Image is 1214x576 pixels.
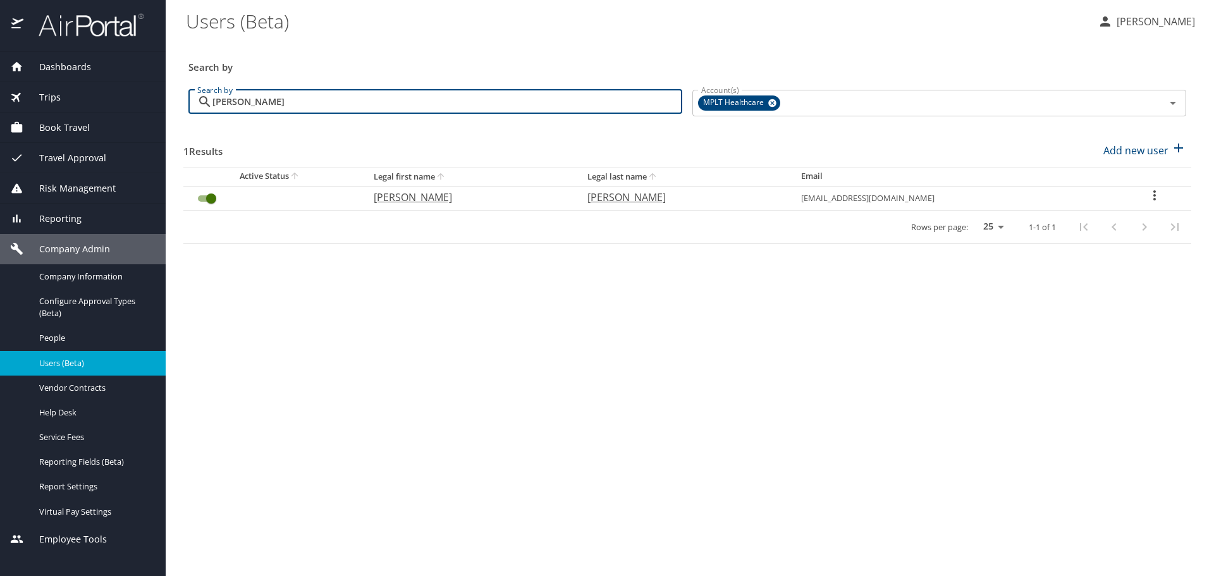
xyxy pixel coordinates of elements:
p: [PERSON_NAME] [1113,14,1195,29]
span: Trips [23,90,61,104]
span: Dashboards [23,60,91,74]
td: [EMAIL_ADDRESS][DOMAIN_NAME] [791,186,1119,210]
p: [PERSON_NAME] [587,190,776,205]
button: sort [289,171,302,183]
span: Help Desk [39,407,150,419]
h1: Users (Beta) [186,1,1088,40]
p: Add new user [1103,143,1168,158]
span: Reporting [23,212,82,226]
span: Service Fees [39,431,150,443]
img: icon-airportal.png [11,13,25,37]
span: Vendor Contracts [39,382,150,394]
th: Active Status [183,168,364,186]
span: Company Admin [23,242,110,256]
span: Report Settings [39,481,150,493]
th: Legal last name [577,168,791,186]
span: MPLT Healthcare [698,96,771,109]
button: Add new user [1098,137,1191,164]
span: People [39,332,150,344]
span: Risk Management [23,181,116,195]
button: sort [435,171,448,183]
table: User Search Table [183,168,1191,244]
input: Search by name or email [212,90,682,114]
span: Travel Approval [23,151,106,165]
th: Legal first name [364,168,577,186]
span: Users (Beta) [39,357,150,369]
p: [PERSON_NAME] [374,190,562,205]
div: MPLT Healthcare [698,95,780,111]
span: Virtual Pay Settings [39,506,150,518]
span: Company Information [39,271,150,283]
p: Rows per page: [911,223,968,231]
h3: 1 Results [183,137,223,159]
span: Configure Approval Types (Beta) [39,295,150,319]
button: Open [1164,94,1182,112]
select: rows per page [973,218,1009,236]
span: Reporting Fields (Beta) [39,456,150,468]
p: 1-1 of 1 [1029,223,1056,231]
button: [PERSON_NAME] [1093,10,1200,33]
img: airportal-logo.png [25,13,144,37]
span: Book Travel [23,121,90,135]
span: Employee Tools [23,532,107,546]
th: Email [791,168,1119,186]
h3: Search by [188,52,1186,75]
button: sort [647,171,659,183]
